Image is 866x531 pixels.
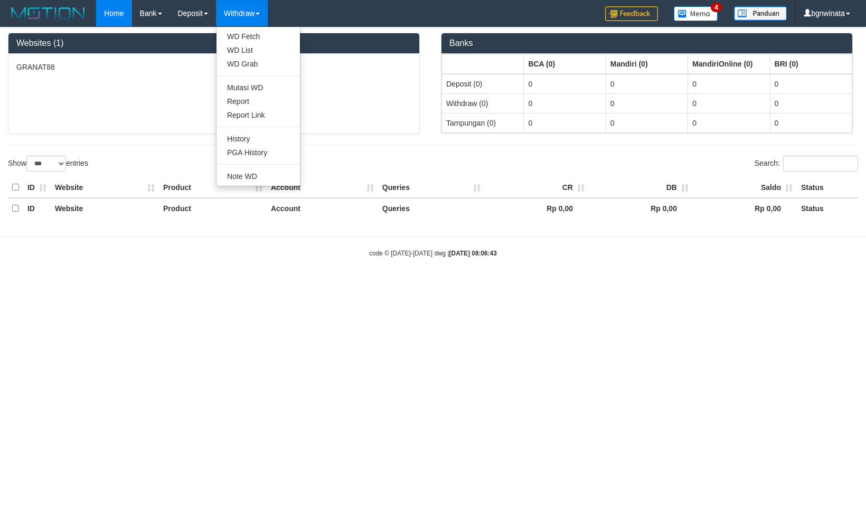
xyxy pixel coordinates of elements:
img: Feedback.jpg [605,6,658,21]
td: 0 [606,113,688,132]
th: Saldo [693,177,797,198]
td: 0 [524,74,606,94]
td: 0 [688,113,770,132]
a: Mutasi WD [216,81,300,94]
td: 0 [688,93,770,113]
th: Product [159,177,267,198]
img: panduan.png [734,6,787,21]
th: Rp 0,00 [485,198,589,219]
th: Queries [378,198,485,219]
td: 0 [606,93,688,113]
td: 0 [524,113,606,132]
th: Group: activate to sort column ascending [688,54,770,74]
a: Report [216,94,300,108]
th: Account [267,198,378,219]
h3: Banks [449,39,844,48]
a: History [216,132,300,146]
img: Button%20Memo.svg [674,6,718,21]
a: WD Fetch [216,30,300,43]
th: ID [23,177,51,198]
input: Search: [783,156,858,172]
th: Group: activate to sort column ascending [442,54,524,74]
td: Tampungan (0) [442,113,524,132]
th: ID [23,198,51,219]
h3: Websites (1) [16,39,411,48]
a: Note WD [216,169,300,183]
strong: [DATE] 08:06:43 [449,250,497,257]
td: 0 [524,93,606,113]
th: Group: activate to sort column ascending [606,54,688,74]
td: Withdraw (0) [442,93,524,113]
td: 0 [770,93,852,113]
td: 0 [606,74,688,94]
th: Group: activate to sort column ascending [524,54,606,74]
span: 4 [711,3,722,12]
th: Rp 0,00 [589,198,693,219]
td: 0 [770,113,852,132]
th: CR [485,177,589,198]
a: WD Grab [216,57,300,71]
label: Search: [755,156,858,172]
td: 0 [770,74,852,94]
p: GRANAT88 [16,62,411,72]
th: Group: activate to sort column ascending [770,54,852,74]
th: Status [797,198,858,219]
select: Showentries [26,156,66,172]
th: Account [267,177,378,198]
th: Rp 0,00 [693,198,797,219]
label: Show entries [8,156,88,172]
th: DB [589,177,693,198]
th: Product [159,198,267,219]
small: code © [DATE]-[DATE] dwg | [369,250,497,257]
a: WD List [216,43,300,57]
th: Website [51,198,159,219]
th: Status [797,177,858,198]
th: Queries [378,177,485,198]
td: Deposit (0) [442,74,524,94]
td: 0 [688,74,770,94]
a: Report Link [216,108,300,122]
a: PGA History [216,146,300,159]
img: MOTION_logo.png [8,5,88,21]
th: Website [51,177,159,198]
